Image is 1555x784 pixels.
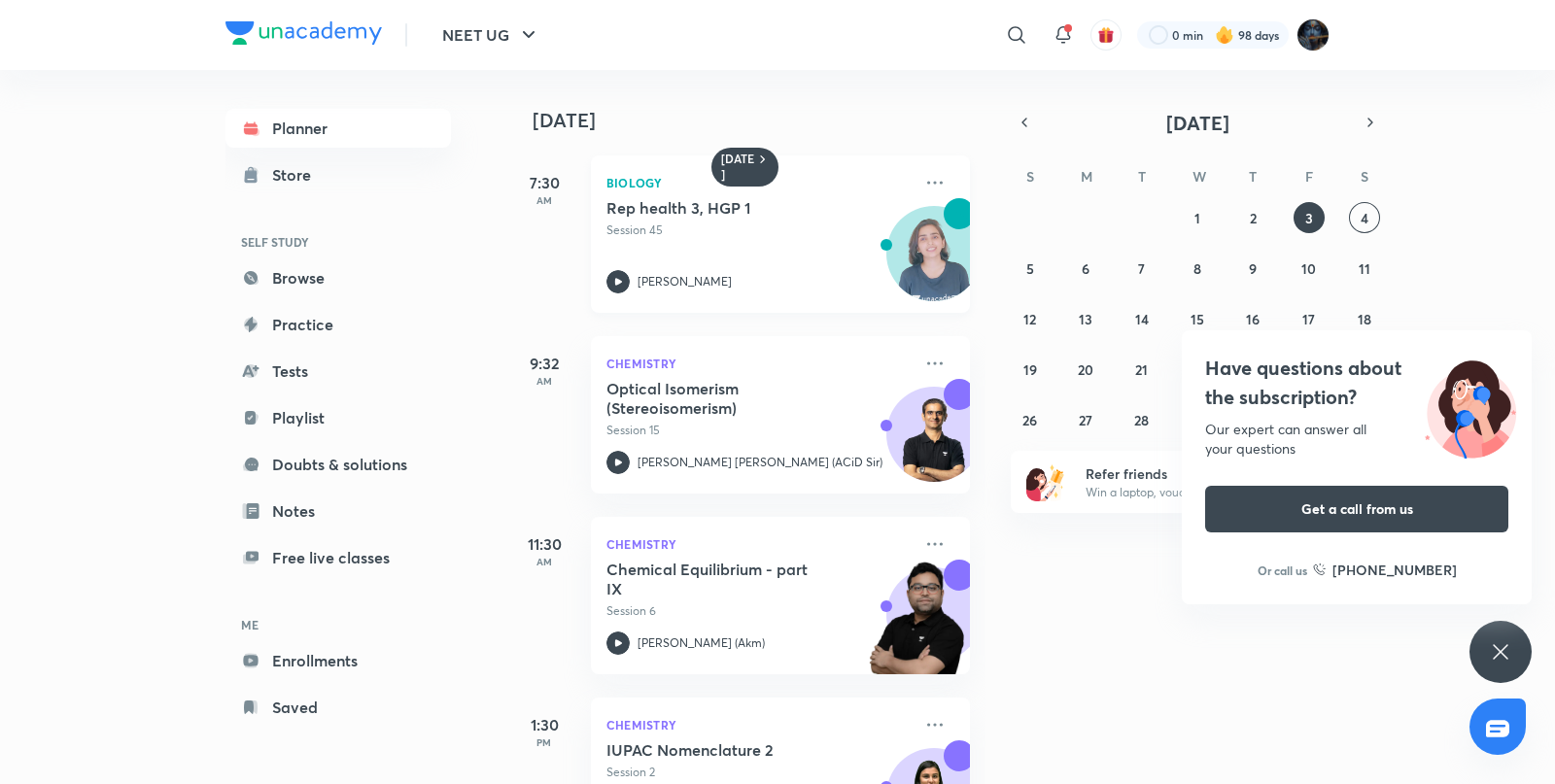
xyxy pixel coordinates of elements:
a: Planner [225,109,451,148]
abbr: October 15, 2025 [1191,310,1204,328]
abbr: October 27, 2025 [1079,411,1092,429]
button: October 19, 2025 [1015,354,1046,385]
p: AM [505,556,583,567]
p: AM [505,375,583,387]
button: October 11, 2025 [1349,253,1380,284]
h6: ME [225,608,451,641]
button: October 9, 2025 [1237,253,1268,284]
a: Company Logo [225,21,382,50]
img: referral [1026,462,1065,501]
p: Session 6 [606,602,912,620]
p: Biology [606,171,912,194]
img: Company Logo [225,21,382,45]
h6: Refer friends [1086,463,1325,484]
p: Or call us [1258,562,1307,579]
button: October 17, 2025 [1294,303,1325,334]
p: [PERSON_NAME] (Akm) [638,634,765,652]
button: [DATE] [1038,109,1357,136]
abbr: October 17, 2025 [1302,310,1315,328]
button: October 2, 2025 [1237,202,1268,233]
span: [DATE] [1166,110,1229,136]
abbr: October 20, 2025 [1078,360,1093,379]
h5: IUPAC Nomenclature 2 [606,740,848,760]
button: October 7, 2025 [1126,253,1158,284]
button: Get a call from us [1205,486,1508,532]
p: [PERSON_NAME] [PERSON_NAME] (ACiD Sir) [638,454,882,471]
a: Notes [225,492,451,530]
button: October 4, 2025 [1349,202,1380,233]
h5: 1:30 [505,713,583,736]
p: Session 2 [606,764,912,781]
h6: [DATE] [721,152,755,183]
abbr: October 4, 2025 [1361,209,1368,227]
a: Enrollments [225,641,451,680]
abbr: Tuesday [1138,167,1146,186]
abbr: October 7, 2025 [1138,259,1145,278]
button: October 28, 2025 [1126,404,1158,435]
a: Practice [225,305,451,344]
abbr: October 2, 2025 [1250,209,1257,227]
abbr: October 16, 2025 [1246,310,1260,328]
a: Tests [225,352,451,391]
abbr: Friday [1305,167,1313,186]
img: avatar [1097,26,1115,44]
div: Store [272,163,323,187]
abbr: October 11, 2025 [1359,259,1370,278]
abbr: Thursday [1249,167,1257,186]
button: October 20, 2025 [1070,354,1101,385]
abbr: October 26, 2025 [1022,411,1037,429]
abbr: October 13, 2025 [1079,310,1092,328]
abbr: October 14, 2025 [1135,310,1149,328]
abbr: October 19, 2025 [1023,360,1037,379]
abbr: October 10, 2025 [1301,259,1316,278]
button: October 12, 2025 [1015,303,1046,334]
button: October 15, 2025 [1182,303,1213,334]
abbr: Monday [1081,167,1092,186]
button: October 10, 2025 [1294,253,1325,284]
h5: Optical Isomerism (Stereoisomerism) [606,379,848,418]
button: NEET UG [431,16,552,54]
h4: Have questions about the subscription? [1205,354,1508,412]
a: Saved [225,688,451,727]
p: Chemistry [606,352,912,375]
abbr: October 1, 2025 [1194,209,1200,227]
button: October 18, 2025 [1349,303,1380,334]
button: October 14, 2025 [1126,303,1158,334]
abbr: Wednesday [1192,167,1206,186]
p: Chemistry [606,532,912,556]
abbr: October 18, 2025 [1358,310,1371,328]
h4: [DATE] [533,109,989,132]
button: October 26, 2025 [1015,404,1046,435]
a: Browse [225,258,451,297]
abbr: October 9, 2025 [1249,259,1257,278]
button: October 5, 2025 [1015,253,1046,284]
button: October 3, 2025 [1294,202,1325,233]
button: October 16, 2025 [1237,303,1268,334]
p: Session 45 [606,222,912,239]
abbr: Sunday [1026,167,1034,186]
img: Avatar [887,397,981,491]
button: October 13, 2025 [1070,303,1101,334]
abbr: Saturday [1361,167,1368,186]
h5: 7:30 [505,171,583,194]
a: Doubts & solutions [225,445,451,484]
button: avatar [1090,19,1122,51]
img: Avatar [887,217,981,310]
abbr: October 3, 2025 [1305,209,1313,227]
abbr: October 28, 2025 [1134,411,1149,429]
h5: 11:30 [505,532,583,556]
a: Store [225,155,451,194]
abbr: October 8, 2025 [1193,259,1201,278]
h6: SELF STUDY [225,225,451,258]
img: unacademy [863,560,970,694]
h5: Chemical Equilibrium - part IX [606,560,848,598]
div: Our expert can answer all your questions [1205,420,1508,459]
abbr: October 6, 2025 [1082,259,1089,278]
p: [PERSON_NAME] [638,273,732,290]
p: Chemistry [606,713,912,736]
a: [PHONE_NUMBER] [1313,560,1457,580]
abbr: October 12, 2025 [1023,310,1036,328]
img: streak [1215,25,1234,45]
h5: Rep health 3, HGP 1 [606,198,848,218]
h6: [PHONE_NUMBER] [1332,560,1457,580]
